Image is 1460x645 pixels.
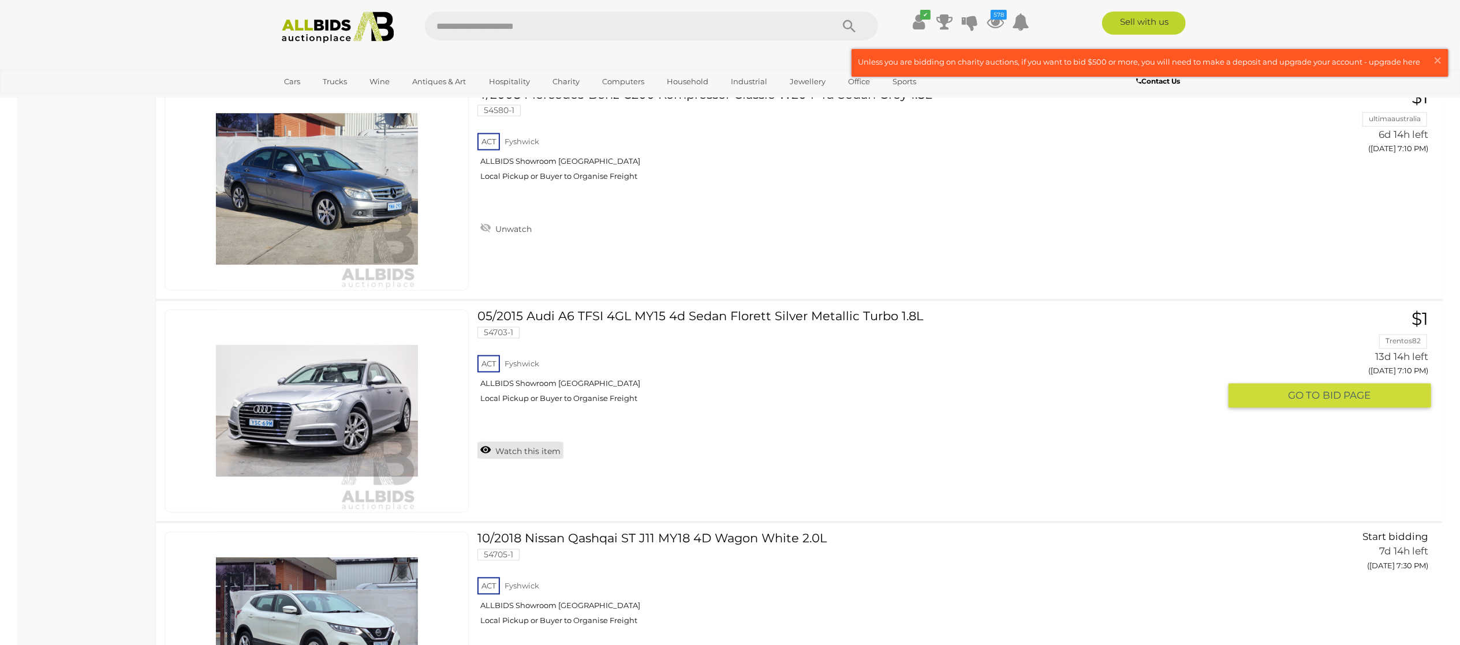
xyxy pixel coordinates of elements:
[820,12,878,40] button: Search
[723,72,775,91] a: Industrial
[545,72,587,91] a: Charity
[363,72,398,91] a: Wine
[477,220,535,237] a: Unwatch
[1412,309,1428,330] span: $1
[1237,532,1432,577] a: Start bidding 7d 14h left ([DATE] 7:30 PM)
[659,72,716,91] a: Household
[1323,389,1371,403] span: BID PAGE
[486,88,1219,190] a: 4/2008 Mercedes-Benz C200 Kompressor Classic W204 4d Sedan Grey 1.8L 54580-1 ACT Fyshwick ALLBIDS...
[841,72,878,91] a: Office
[910,12,928,32] a: ✔
[1237,88,1432,160] a: $1 ultimaaustralia 6d 14h left ([DATE] 7:10 PM)
[1237,310,1432,409] a: $1 Trentos82 13d 14h left ([DATE] 7:10 PM) GO TOBID PAGE
[1432,49,1443,72] span: ×
[216,310,418,512] img: 54703-1a_ex.jpg
[885,72,924,91] a: Sports
[595,72,652,91] a: Computers
[316,72,355,91] a: Trucks
[486,310,1219,412] a: 05/2015 Audi A6 TFSI 4GL MY15 4d Sedan Florett Silver Metallic Turbo 1.8L 54703-1 ACT Fyshwick AL...
[1229,384,1432,408] button: GO TOBID PAGE
[405,72,474,91] a: Antiques & Art
[987,12,1004,32] a: 578
[991,10,1007,20] i: 578
[1136,77,1180,85] b: Contact Us
[1289,389,1323,403] span: GO TO
[920,10,931,20] i: ✔
[1136,75,1183,88] a: Contact Us
[277,72,308,91] a: Cars
[216,88,418,290] img: 54580-1a_ex.jpg
[481,72,537,91] a: Hospitality
[782,72,833,91] a: Jewellery
[275,12,401,43] img: Allbids.com.au
[277,91,374,110] a: [GEOGRAPHIC_DATA]
[1362,531,1428,543] span: Start bidding
[477,442,563,459] a: Watch this item
[486,532,1219,635] a: 10/2018 Nissan Qashqai ST J11 MY18 4D Wagon White 2.0L 54705-1 ACT Fyshwick ALLBIDS Showroom [GEO...
[1102,12,1186,35] a: Sell with us
[492,224,532,235] span: Unwatch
